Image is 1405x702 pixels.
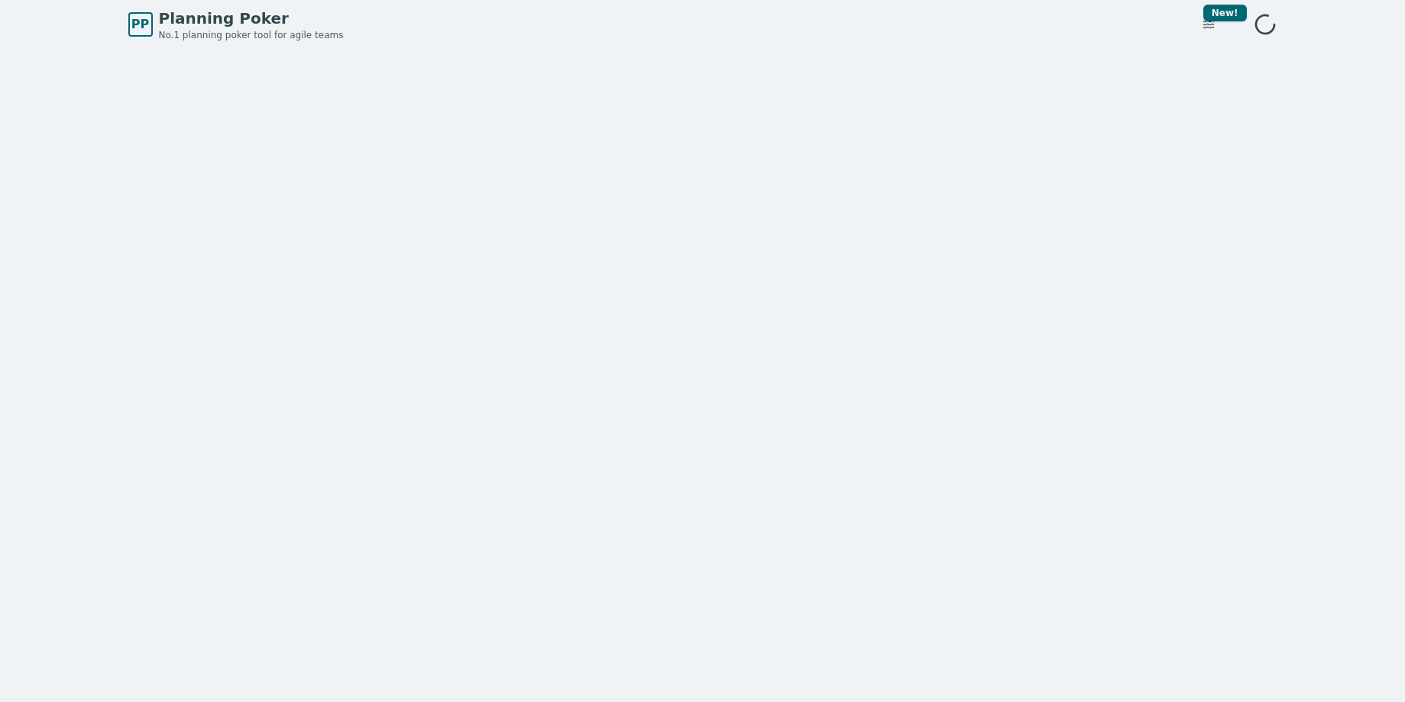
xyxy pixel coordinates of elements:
span: Planning Poker [159,8,344,29]
span: PP [131,15,149,34]
a: PPPlanning PokerNo.1 planning poker tool for agile teams [128,8,344,41]
div: New! [1203,5,1247,21]
button: New! [1195,11,1222,38]
span: No.1 planning poker tool for agile teams [159,29,344,41]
